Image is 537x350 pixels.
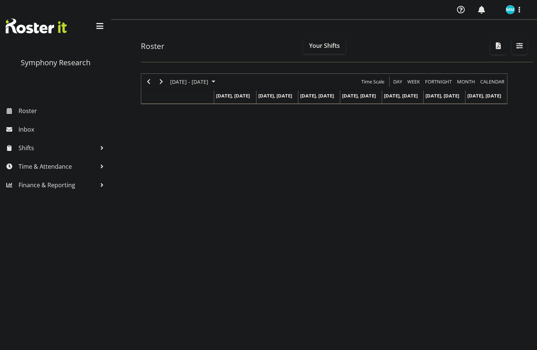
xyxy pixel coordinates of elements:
[6,19,67,33] img: Rosterit website logo
[169,77,219,86] button: August 2025
[155,74,168,89] div: next period
[19,179,96,191] span: Finance & Reporting
[392,77,403,86] span: Day
[360,77,386,86] button: Time Scale
[169,77,209,86] span: [DATE] - [DATE]
[19,105,107,116] span: Roster
[156,77,166,86] button: Next
[168,74,220,89] div: August 18 - 24, 2025
[19,142,96,153] span: Shifts
[142,74,155,89] div: previous period
[384,92,418,99] span: [DATE], [DATE]
[216,92,250,99] span: [DATE], [DATE]
[300,92,334,99] span: [DATE], [DATE]
[392,77,404,86] button: Timeline Day
[141,42,165,50] h4: Roster
[407,77,421,86] span: Week
[309,42,340,50] span: Your Shifts
[21,57,90,68] div: Symphony Research
[512,38,527,55] button: Filter Shifts
[490,38,506,55] button: Download a PDF of the roster according to the set date range.
[456,77,477,86] button: Timeline Month
[467,92,501,99] span: [DATE], [DATE]
[342,92,376,99] span: [DATE], [DATE]
[361,77,385,86] span: Time Scale
[479,77,506,86] button: Month
[19,124,107,135] span: Inbox
[144,77,154,86] button: Previous
[424,77,453,86] button: Fortnight
[424,77,453,86] span: Fortnight
[506,5,515,14] img: murphy-mulholland11450.jpg
[425,92,459,99] span: [DATE], [DATE]
[303,39,346,54] button: Your Shifts
[258,92,292,99] span: [DATE], [DATE]
[456,77,476,86] span: Month
[406,77,421,86] button: Timeline Week
[141,73,507,104] div: Timeline Week of August 20, 2025
[19,161,96,172] span: Time & Attendance
[480,77,505,86] span: calendar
